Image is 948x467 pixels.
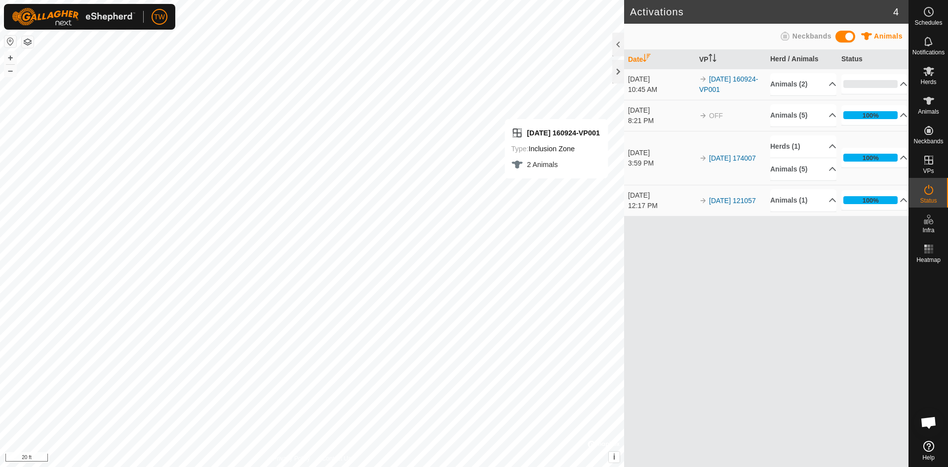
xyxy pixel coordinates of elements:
[630,6,893,18] h2: Activations
[770,104,836,127] p-accordion-header: Animals (5)
[770,73,836,95] p-accordion-header: Animals (2)
[912,49,945,55] span: Notifications
[4,65,16,77] button: –
[909,437,948,465] a: Help
[154,12,165,22] span: TW
[863,196,879,205] div: 100%
[841,74,908,94] p-accordion-header: 0%
[770,189,836,212] p-accordion-header: Animals (1)
[511,143,600,155] div: Inclusion Zone
[699,75,758,93] a: [DATE] 160924-VP001
[511,145,528,153] label: Type:
[609,452,620,463] button: i
[699,75,707,83] img: arrow
[922,227,934,233] span: Infra
[863,153,879,163] div: 100%
[913,138,943,144] span: Neckbands
[699,154,707,162] img: arrow
[837,50,908,69] th: Status
[874,32,903,40] span: Animals
[841,105,908,125] p-accordion-header: 100%
[624,50,695,69] th: Date
[511,127,600,139] div: [DATE] 160924-VP001
[699,197,707,205] img: arrow
[709,112,723,120] span: OFF
[792,32,831,40] span: Neckbands
[916,257,941,263] span: Heatmap
[628,190,694,201] div: [DATE]
[628,74,694,85] div: [DATE]
[628,105,694,116] div: [DATE]
[843,154,898,162] div: 100%
[709,197,756,205] a: [DATE] 121057
[843,196,898,204] div: 100%
[920,79,936,85] span: Herds
[4,52,16,64] button: +
[699,112,707,120] img: arrow
[843,111,898,119] div: 100%
[613,453,615,461] span: i
[628,85,694,95] div: 10:45 AM
[843,80,898,88] div: 0%
[770,135,836,158] p-accordion-header: Herds (1)
[923,168,934,174] span: VPs
[893,4,899,19] span: 4
[273,454,310,463] a: Privacy Policy
[770,158,836,180] p-accordion-header: Animals (5)
[709,154,756,162] a: [DATE] 174007
[863,111,879,120] div: 100%
[628,201,694,211] div: 12:17 PM
[766,50,837,69] th: Herd / Animals
[920,198,937,204] span: Status
[628,148,694,158] div: [DATE]
[4,36,16,47] button: Reset Map
[12,8,135,26] img: Gallagher Logo
[709,55,716,63] p-sorticon: Activate to sort
[695,50,766,69] th: VP
[922,455,935,461] span: Help
[841,190,908,210] p-accordion-header: 100%
[643,55,651,63] p-sorticon: Activate to sort
[914,20,942,26] span: Schedules
[628,116,694,126] div: 8:21 PM
[918,109,939,115] span: Animals
[914,408,944,437] div: Open chat
[511,159,600,170] div: 2 Animals
[22,36,34,48] button: Map Layers
[322,454,351,463] a: Contact Us
[841,148,908,168] p-accordion-header: 100%
[628,158,694,169] div: 3:59 PM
